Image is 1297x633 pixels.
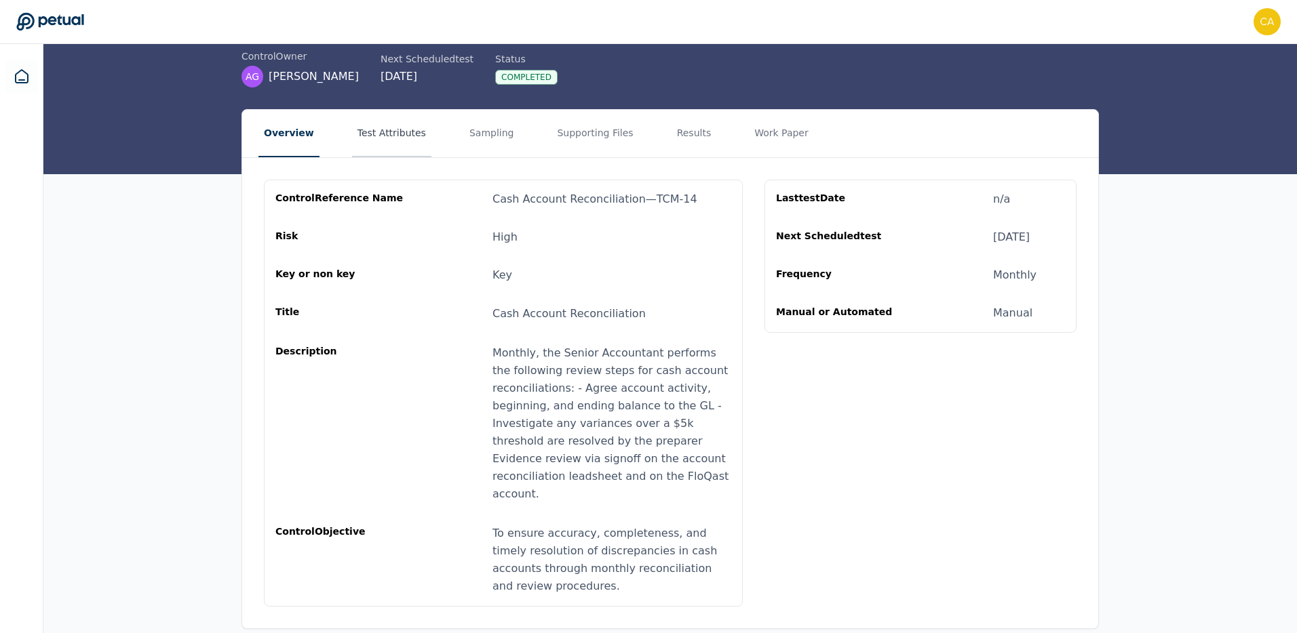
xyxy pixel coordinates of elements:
div: Frequency [776,267,906,283]
div: Cash Account Reconciliation — TCM-14 [492,191,697,207]
div: Completed [495,70,558,85]
button: Work Paper [749,110,814,157]
span: [PERSON_NAME] [269,68,359,85]
div: control Owner [241,49,359,63]
div: To ensure accuracy, completeness, and timely resolution of discrepancies in cash accounts through... [492,525,731,595]
div: Risk [275,229,406,245]
div: control Reference Name [275,191,406,207]
a: Dashboard [5,60,38,93]
span: AG [246,70,259,83]
div: Key or non key [275,267,406,283]
div: Description [275,344,406,503]
div: High [492,229,518,245]
div: Status [495,52,558,66]
button: Supporting Files [551,110,638,157]
div: [DATE] [993,229,1030,245]
button: Test Attributes [352,110,431,157]
div: Title [275,305,406,323]
button: Overview [258,110,320,157]
a: Go to Dashboard [16,12,84,31]
div: Next Scheduled test [381,52,473,66]
img: carmen.lam@klaviyo.com [1254,8,1281,35]
div: Monthly [993,267,1037,283]
div: Manual or Automated [776,305,906,321]
div: Monthly, the Senior Accountant performs the following review steps for cash account reconciliatio... [492,344,731,503]
div: Manual [993,305,1032,321]
nav: Tabs [242,110,1098,157]
span: Cash Account Reconciliation [492,307,646,320]
button: Sampling [464,110,520,157]
div: Next Scheduled test [776,229,906,245]
div: Key [492,267,512,283]
button: Results [672,110,717,157]
div: Last test Date [776,191,906,207]
div: n/a [993,191,1010,207]
div: [DATE] [381,68,473,85]
div: control Objective [275,525,406,595]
